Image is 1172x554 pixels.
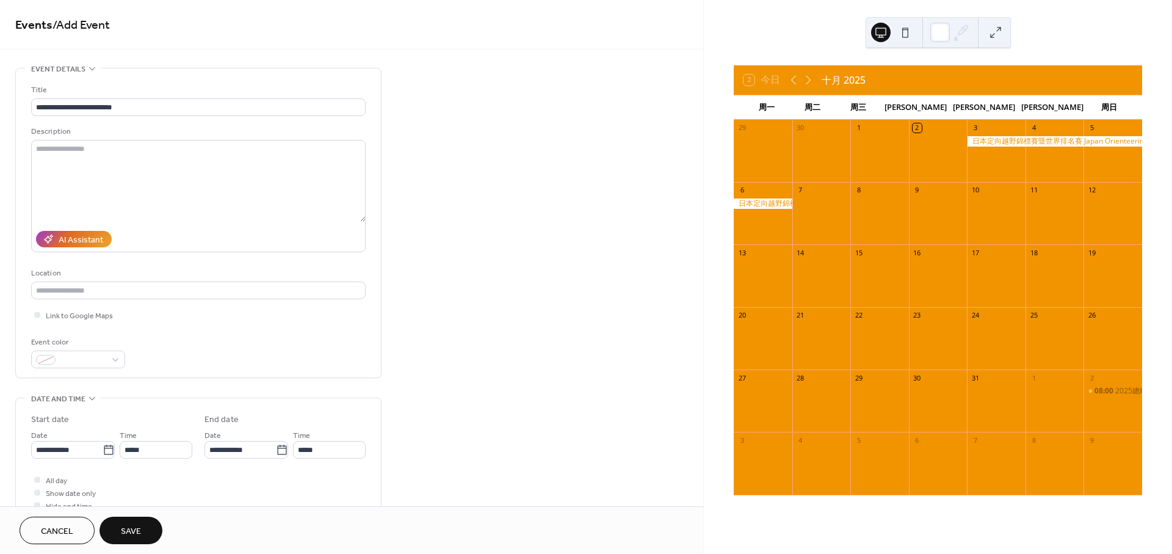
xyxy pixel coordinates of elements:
[52,13,110,37] span: / Add Event
[796,248,805,257] div: 14
[1029,248,1038,257] div: 18
[59,234,103,247] div: AI Assistant
[121,525,141,538] span: Save
[1029,186,1038,195] div: 11
[1029,436,1038,445] div: 8
[1087,373,1096,382] div: 2
[1094,386,1115,396] span: 08:00
[204,414,239,426] div: End date
[881,95,950,120] div: [PERSON_NAME]
[971,186,980,195] div: 10
[854,373,863,382] div: 29
[31,84,363,97] div: Title
[796,186,805,195] div: 7
[854,311,863,320] div: 22
[734,199,792,209] div: 日本定向越野錦標賽暨世界排名賽 Japan Orienteering Championships
[737,311,747,320] div: 20
[1087,248,1096,257] div: 19
[796,373,805,382] div: 28
[971,436,980,445] div: 7
[293,429,310,442] span: Time
[1083,386,1142,396] div: 2025總統盃全國定向越野中距離錦標賽暨全國排名賽
[796,311,805,320] div: 21
[15,13,52,37] a: Events
[913,248,922,257] div: 16
[41,525,73,538] span: Cancel
[854,186,863,195] div: 8
[31,336,123,349] div: Event color
[913,373,922,382] div: 30
[971,311,980,320] div: 24
[1087,186,1096,195] div: 12
[737,373,747,382] div: 27
[1087,436,1096,445] div: 9
[46,500,92,513] span: Hide end time
[971,248,980,257] div: 17
[743,95,789,120] div: 周一
[1087,311,1096,320] div: 26
[796,123,805,133] div: 30
[1087,95,1132,120] div: 周日
[1087,123,1096,133] div: 5
[31,267,363,280] div: Location
[1018,95,1087,120] div: [PERSON_NAME]
[31,414,69,426] div: Start date
[971,123,980,133] div: 3
[971,373,980,382] div: 31
[822,73,866,87] div: 十月 2025
[854,436,863,445] div: 5
[1029,311,1038,320] div: 25
[836,95,881,120] div: 周三
[1029,373,1038,382] div: 1
[950,95,1018,120] div: [PERSON_NAME]
[1029,123,1038,133] div: 4
[737,436,747,445] div: 3
[31,63,85,76] span: Event details
[20,517,95,544] button: Cancel
[913,123,922,133] div: 2
[789,95,835,120] div: 周二
[967,136,1142,147] div: 日本定向越野錦標賽暨世界排名賽 Japan Orienteering Championships
[737,123,747,133] div: 29
[204,429,221,442] span: Date
[31,125,363,138] div: Description
[737,186,747,195] div: 6
[46,310,113,323] span: Link to Google Maps
[737,248,747,257] div: 13
[120,429,137,442] span: Time
[36,231,112,247] button: AI Assistant
[913,436,922,445] div: 6
[46,487,96,500] span: Show date only
[99,517,162,544] button: Save
[913,311,922,320] div: 23
[31,429,48,442] span: Date
[796,436,805,445] div: 4
[854,123,863,133] div: 1
[854,248,863,257] div: 15
[31,393,85,406] span: Date and time
[46,475,67,487] span: All day
[913,186,922,195] div: 9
